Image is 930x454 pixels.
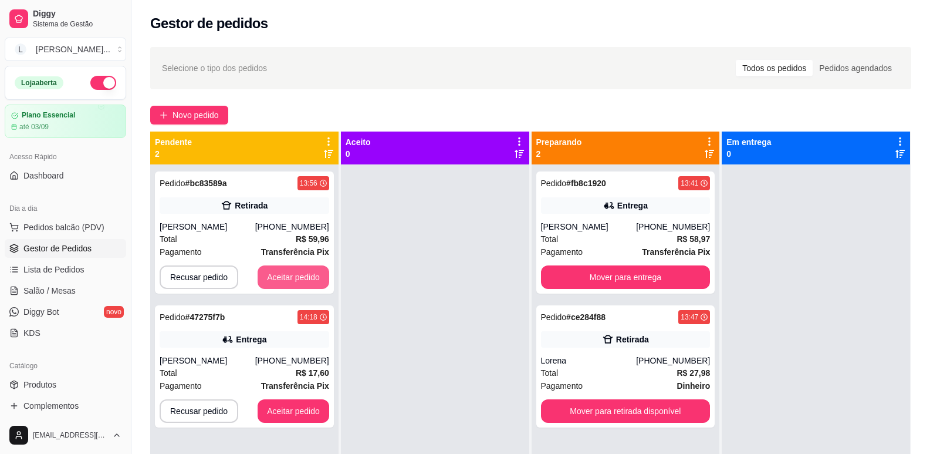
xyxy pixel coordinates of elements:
[536,148,582,160] p: 2
[296,368,329,378] strong: R$ 17,60
[5,105,126,138] a: Plano Essencialaté 03/09
[300,312,317,322] div: 14:18
[541,179,567,188] span: Pedido
[5,260,126,279] a: Lista de Pedidos
[681,179,698,188] div: 13:41
[5,38,126,61] button: Select a team
[33,19,121,29] span: Sistema de Gestão
[160,233,177,246] span: Total
[160,379,202,392] span: Pagamento
[5,5,126,33] a: DiggySistema de Gestão
[19,122,49,132] article: até 03/09
[90,76,116,90] button: Alterar Status
[541,265,711,289] button: Mover para entrega
[15,76,63,89] div: Loja aberta
[160,312,185,322] span: Pedido
[261,381,329,391] strong: Transferência Pix
[5,239,126,258] a: Gestor de Pedidos
[5,302,126,321] a: Diggy Botnovo
[23,221,104,233] span: Pedidos balcão (PDV)
[255,355,329,366] div: [PHONE_NUMBER]
[258,265,329,289] button: Aceitar pedido
[300,179,317,188] div: 13:56
[5,218,126,237] button: Pedidos balcão (PDV)
[162,62,267,75] span: Selecione o tipo dos pedidos
[23,400,79,412] span: Complementos
[541,246,583,258] span: Pagamento
[346,136,371,148] p: Aceito
[636,221,710,233] div: [PHONE_NUMBER]
[677,368,710,378] strong: R$ 27,98
[5,396,126,415] a: Complementos
[160,179,185,188] span: Pedido
[23,306,59,318] span: Diggy Bot
[5,199,126,218] div: Dia a dia
[541,233,559,246] span: Total
[5,421,126,449] button: [EMAIL_ADDRESS][DOMAIN_NAME]
[636,355,710,366] div: [PHONE_NUMBER]
[160,355,255,366] div: [PERSON_NAME]
[22,111,75,120] article: Plano Essencial
[536,136,582,148] p: Preparando
[258,399,329,423] button: Aceitar pedido
[726,148,771,160] p: 0
[616,334,649,345] div: Retirada
[346,148,371,160] p: 0
[261,247,329,257] strong: Transferência Pix
[235,200,268,211] div: Retirada
[726,136,771,148] p: Em entrega
[185,179,227,188] strong: # bc83589a
[23,285,76,297] span: Salão / Mesas
[15,43,26,55] span: L
[5,375,126,394] a: Produtos
[173,109,219,122] span: Novo pedido
[566,179,606,188] strong: # fb8c1920
[33,9,121,19] span: Diggy
[160,246,202,258] span: Pagamento
[155,136,192,148] p: Pendente
[541,221,637,233] div: [PERSON_NAME]
[541,355,637,366] div: Lorena
[642,247,710,257] strong: Transferência Pix
[23,264,84,275] span: Lista de Pedidos
[23,170,64,181] span: Dashboard
[541,399,711,423] button: Mover para retirada disponível
[677,234,710,244] strong: R$ 58,97
[255,221,329,233] div: [PHONE_NUMBER]
[160,221,255,233] div: [PERSON_NAME]
[23,243,92,254] span: Gestor de Pedidos
[736,60,813,76] div: Todos os pedidos
[541,366,559,379] span: Total
[160,265,238,289] button: Recusar pedido
[5,281,126,300] a: Salão / Mesas
[236,334,266,345] div: Entrega
[150,14,268,33] h2: Gestor de pedidos
[813,60,898,76] div: Pedidos agendados
[155,148,192,160] p: 2
[160,366,177,379] span: Total
[23,327,40,339] span: KDS
[23,379,56,391] span: Produtos
[566,312,606,322] strong: # ce284f88
[185,312,225,322] strong: # 47275f7b
[5,324,126,342] a: KDS
[541,379,583,392] span: Pagamento
[617,200,648,211] div: Entrega
[681,312,698,322] div: 13:47
[36,43,110,55] div: [PERSON_NAME] ...
[33,431,107,440] span: [EMAIL_ADDRESS][DOMAIN_NAME]
[677,381,710,391] strong: Dinheiro
[5,166,126,185] a: Dashboard
[160,111,168,119] span: plus
[5,357,126,375] div: Catálogo
[5,147,126,166] div: Acesso Rápido
[160,399,238,423] button: Recusar pedido
[541,312,567,322] span: Pedido
[150,106,228,125] button: Novo pedido
[296,234,329,244] strong: R$ 59,96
